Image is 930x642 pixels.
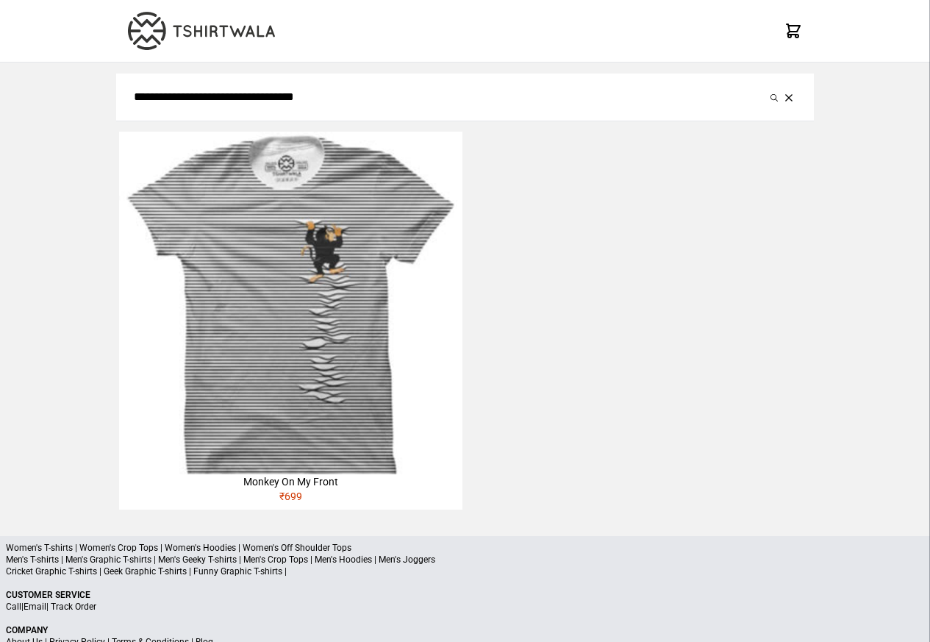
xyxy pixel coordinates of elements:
[6,554,924,566] p: Men's T-shirts | Men's Graphic T-shirts | Men's Geeky T-shirts | Men's Crop Tops | Men's Hoodies ...
[6,589,924,601] p: Customer Service
[6,542,924,554] p: Women's T-shirts | Women's Crop Tops | Women's Hoodies | Women's Off Shoulder Tops
[24,602,46,612] a: Email
[6,601,924,613] p: | |
[119,132,462,510] a: Monkey On My Front₹699
[6,624,924,636] p: Company
[119,132,462,474] img: monkey-climbing-320x320.jpg
[767,88,781,106] button: Submit your search query.
[128,12,275,50] img: TW-LOGO-400-104.png
[51,602,96,612] a: Track Order
[781,88,796,106] button: Clear the search query.
[6,602,21,612] a: Call
[6,566,924,577] p: Cricket Graphic T-shirts | Geek Graphic T-shirts | Funny Graphic T-shirts |
[119,489,462,510] div: ₹ 699
[119,474,462,489] div: Monkey On My Front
